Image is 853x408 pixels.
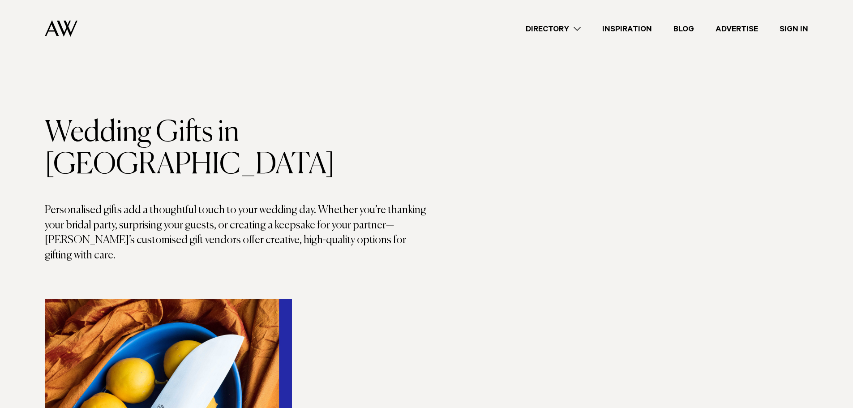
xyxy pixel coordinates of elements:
a: Inspiration [592,23,663,35]
img: Auckland Weddings Logo [45,20,77,37]
a: Blog [663,23,705,35]
h1: Wedding Gifts in [GEOGRAPHIC_DATA] [45,117,427,181]
a: Directory [515,23,592,35]
a: Sign In [769,23,819,35]
a: Advertise [705,23,769,35]
p: Personalised gifts add a thoughtful touch to your wedding day. Whether you’re thanking your brida... [45,203,427,263]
